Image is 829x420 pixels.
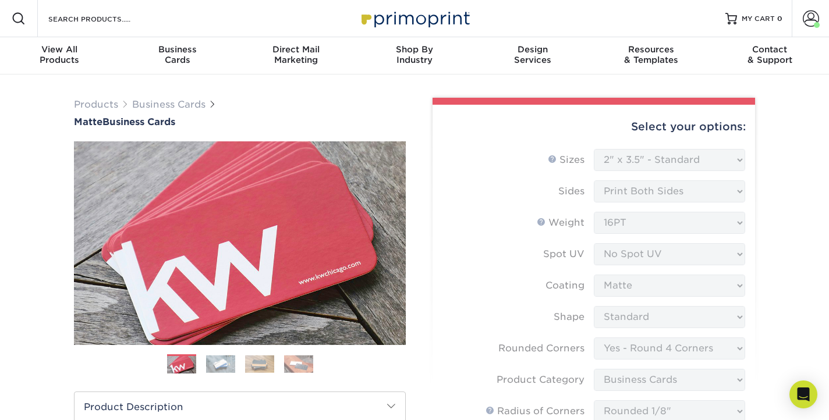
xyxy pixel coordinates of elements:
a: Products [74,99,118,110]
span: Business [118,44,236,55]
div: Open Intercom Messenger [789,380,817,408]
img: Business Cards 03 [245,355,274,373]
span: Matte [74,116,102,127]
a: Contact& Support [711,37,829,74]
img: Matte 01 [74,77,406,409]
img: Business Cards 01 [167,350,196,379]
div: Cards [118,44,236,65]
a: Business Cards [132,99,206,110]
a: Direct MailMarketing [237,37,355,74]
input: SEARCH PRODUCTS..... [47,12,161,26]
span: Shop By [355,44,473,55]
div: Marketing [237,44,355,65]
a: MatteBusiness Cards [74,116,406,127]
span: Direct Mail [237,44,355,55]
span: Design [474,44,592,55]
span: Resources [592,44,710,55]
a: Resources& Templates [592,37,710,74]
span: MY CART [742,14,775,24]
div: Industry [355,44,473,65]
span: Contact [711,44,829,55]
div: & Support [711,44,829,65]
div: Select your options: [442,105,746,149]
a: DesignServices [474,37,592,74]
h1: Business Cards [74,116,406,127]
a: BusinessCards [118,37,236,74]
div: & Templates [592,44,710,65]
iframe: Google Customer Reviews [3,385,99,416]
img: Business Cards 02 [206,355,235,373]
span: 0 [777,15,782,23]
div: Services [474,44,592,65]
img: Primoprint [356,6,473,31]
a: Shop ByIndustry [355,37,473,74]
img: Business Cards 04 [284,355,313,373]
